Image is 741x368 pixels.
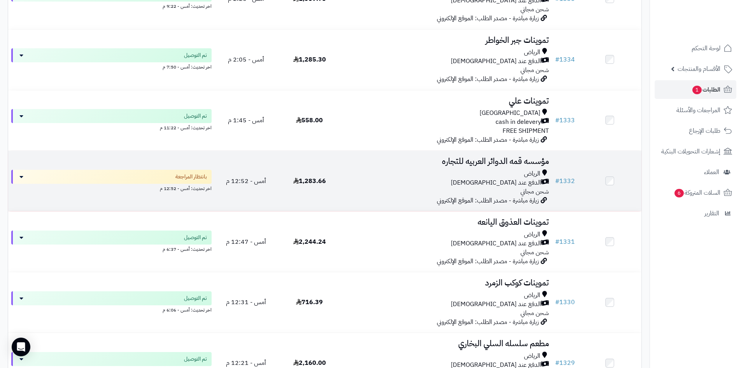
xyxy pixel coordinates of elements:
a: #1331 [555,237,575,247]
span: أمس - 12:21 م [226,358,266,368]
span: شحن مجاني [520,5,549,14]
a: لوحة التحكم [655,39,736,58]
span: الرياض [524,291,540,300]
span: الرياض [524,230,540,239]
span: الدفع عند [DEMOGRAPHIC_DATA] [451,300,541,309]
span: 716.39 [296,298,323,307]
a: #1333 [555,116,575,125]
span: الرياض [524,48,540,57]
span: إشعارات التحويلات البنكية [661,146,720,157]
span: زيارة مباشرة - مصدر الطلب: الموقع الإلكتروني [437,14,539,23]
div: اخر تحديث: أمس - 11:22 م [11,123,212,131]
a: العملاء [655,163,736,181]
h3: مطعم سلسله السلي البخاري [344,339,549,348]
div: اخر تحديث: أمس - 6:06 م [11,305,212,313]
span: الأقسام والمنتجات [678,63,720,74]
span: بانتظار المراجعة [175,173,207,181]
div: Open Intercom Messenger [12,338,30,356]
span: أمس - 12:47 م [226,237,266,247]
span: 2,160.00 [293,358,326,368]
span: زيارة مباشرة - مصدر الطلب: الموقع الإلكتروني [437,135,539,144]
span: # [555,116,559,125]
a: #1329 [555,358,575,368]
span: # [555,55,559,64]
span: زيارة مباشرة - مصدر الطلب: الموقع الإلكتروني [437,74,539,84]
span: المراجعات والأسئلة [676,105,720,116]
a: إشعارات التحويلات البنكية [655,142,736,161]
span: شحن مجاني [520,187,549,196]
span: 1,285.30 [293,55,326,64]
span: شحن مجاني [520,308,549,318]
span: شحن مجاني [520,248,549,257]
span: الدفع عند [DEMOGRAPHIC_DATA] [451,239,541,248]
div: اخر تحديث: أمس - 9:22 م [11,2,212,10]
span: 1 [692,85,702,95]
span: # [555,237,559,247]
a: السلات المتروكة6 [655,183,736,202]
h3: مؤسسه قمه الدوائر العربيه للتجاره [344,157,549,166]
span: شحن مجاني [520,65,549,75]
div: اخر تحديث: أمس - 6:37 م [11,245,212,253]
img: logo-2.png [688,6,734,22]
span: 6 [674,188,684,198]
span: التقارير [704,208,719,219]
span: الدفع عند [DEMOGRAPHIC_DATA] [451,178,541,187]
h3: تموينات علي [344,97,549,106]
span: لوحة التحكم [692,43,720,54]
span: 2,244.24 [293,237,326,247]
a: المراجعات والأسئلة [655,101,736,120]
span: # [555,298,559,307]
span: تم التوصيل [184,234,207,241]
a: #1330 [555,298,575,307]
span: طلبات الإرجاع [689,125,720,136]
span: FREE SHIPMENT [503,126,549,136]
span: الرياض [524,352,540,361]
span: تم التوصيل [184,112,207,120]
span: الدفع عند [DEMOGRAPHIC_DATA] [451,57,541,66]
span: تم التوصيل [184,51,207,59]
h3: تموينات العذوق اليانعه [344,218,549,227]
h3: تموينات كوكب الزمرد [344,278,549,287]
div: اخر تحديث: أمس - 12:52 م [11,184,212,192]
span: أمس - 1:45 م [228,116,264,125]
span: زيارة مباشرة - مصدر الطلب: الموقع الإلكتروني [437,317,539,327]
span: تم التوصيل [184,294,207,302]
div: اخر تحديث: أمس - 7:50 م [11,62,212,70]
span: 558.00 [296,116,323,125]
span: أمس - 12:52 م [226,176,266,186]
span: [GEOGRAPHIC_DATA] [480,109,540,118]
a: التقارير [655,204,736,223]
h3: تموينات جبر الخواطر [344,36,549,45]
span: السلات المتروكة [674,187,720,198]
span: cash in delevery [496,118,541,127]
a: #1332 [555,176,575,186]
span: أمس - 2:05 م [228,55,264,64]
span: 1,283.66 [293,176,326,186]
span: العملاء [704,167,719,178]
a: الطلبات1 [655,80,736,99]
span: تم التوصيل [184,355,207,363]
a: #1334 [555,55,575,64]
span: # [555,176,559,186]
span: الرياض [524,169,540,178]
span: الطلبات [692,84,720,95]
span: زيارة مباشرة - مصدر الطلب: الموقع الإلكتروني [437,257,539,266]
a: طلبات الإرجاع [655,121,736,140]
span: أمس - 12:31 م [226,298,266,307]
span: # [555,358,559,368]
span: زيارة مباشرة - مصدر الطلب: الموقع الإلكتروني [437,196,539,205]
